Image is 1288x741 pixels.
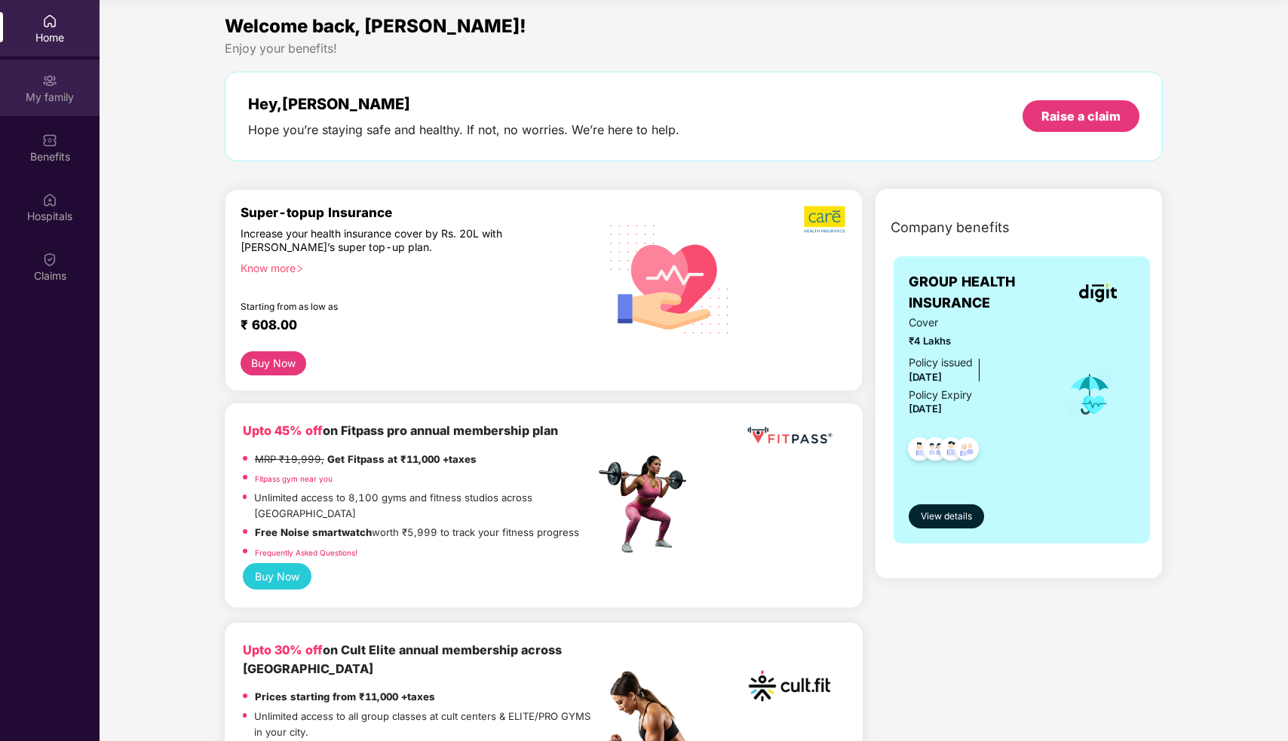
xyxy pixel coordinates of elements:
[921,510,972,524] span: View details
[1041,108,1121,124] div: Raise a claim
[243,642,562,676] b: on Cult Elite annual membership across [GEOGRAPHIC_DATA]
[42,192,57,207] img: svg+xml;base64,PHN2ZyBpZD0iSG9zcGl0YWxzIiB4bWxucz0iaHR0cDovL3d3dy53My5vcmcvMjAwMC9zdmciIHdpZHRoPS...
[1079,283,1117,302] img: insurerLogo
[909,333,1044,349] span: ₹4 Lakhs
[255,548,357,557] a: Frequently Asked Questions!
[241,317,579,335] div: ₹ 608.00
[254,490,593,521] p: Unlimited access to 8,100 gyms and fitness studios across [GEOGRAPHIC_DATA]
[804,205,847,234] img: b5dec4f62d2307b9de63beb79f102df3.png
[891,217,1010,238] span: Company benefits
[296,265,304,273] span: right
[241,227,529,255] div: Increase your health insurance cover by Rs. 20L with [PERSON_NAME]’s super top-up plan.
[42,252,57,267] img: svg+xml;base64,PHN2ZyBpZD0iQ2xhaW0iIHhtbG5zPSJodHRwOi8vd3d3LnczLm9yZy8yMDAwL3N2ZyIgd2lkdGg9IjIwIi...
[933,433,970,470] img: svg+xml;base64,PHN2ZyB4bWxucz0iaHR0cDovL3d3dy53My5vcmcvMjAwMC9zdmciIHdpZHRoPSI0OC45NDMiIGhlaWdodD...
[1066,369,1115,419] img: icon
[255,690,435,703] strong: Prices starting from ₹11,000 +taxes
[254,709,594,739] p: Unlimited access to all group classes at cult centers & ELITE/PRO GYMS in your city.
[909,354,973,371] div: Policy issued
[255,525,579,540] p: worth ₹5,999 to track your fitness progress
[225,41,1163,57] div: Enjoy your benefits!
[42,14,57,29] img: svg+xml;base64,PHN2ZyBpZD0iSG9tZSIgeG1sbnM9Imh0dHA6Ly93d3cudzMub3JnLzIwMDAvc3ZnIiB3aWR0aD0iMjAiIG...
[909,271,1061,314] span: GROUP HEALTH INSURANCE
[42,133,57,148] img: svg+xml;base64,PHN2ZyBpZD0iQmVuZWZpdHMiIHhtbG5zPSJodHRwOi8vd3d3LnczLm9yZy8yMDAwL3N2ZyIgd2lkdGg9Ij...
[241,205,594,220] div: Super-topup Insurance
[243,423,323,438] b: Upto 45% off
[594,452,700,557] img: fpp.png
[909,504,984,528] button: View details
[909,314,1044,331] span: Cover
[42,73,57,88] img: svg+xml;base64,PHN2ZyB3aWR0aD0iMjAiIGhlaWdodD0iMjAiIHZpZXdCb3g9IjAgMCAyMCAyMCIgZmlsbD0ibm9uZSIgeG...
[255,453,324,465] del: MRP ₹19,999,
[241,262,585,272] div: Know more
[909,371,942,383] span: [DATE]
[327,453,477,465] strong: Get Fitpass at ₹11,000 +taxes
[241,301,530,311] div: Starting from as low as
[243,563,311,589] button: Buy Now
[255,526,372,538] strong: Free Noise smartwatch
[248,95,679,113] div: Hey, [PERSON_NAME]
[744,641,835,731] img: cult.png
[243,423,558,438] b: on Fitpass pro annual membership plan
[598,205,742,351] img: svg+xml;base64,PHN2ZyB4bWxucz0iaHR0cDovL3d3dy53My5vcmcvMjAwMC9zdmciIHhtbG5zOnhsaW5rPSJodHRwOi8vd3...
[909,387,972,403] div: Policy Expiry
[255,474,333,483] a: Fitpass gym near you
[744,421,835,449] img: fppp.png
[241,351,306,376] button: Buy Now
[243,642,323,657] b: Upto 30% off
[248,122,679,138] div: Hope you’re staying safe and healthy. If not, no worries. We’re here to help.
[901,433,938,470] img: svg+xml;base64,PHN2ZyB4bWxucz0iaHR0cDovL3d3dy53My5vcmcvMjAwMC9zdmciIHdpZHRoPSI0OC45NDMiIGhlaWdodD...
[225,15,526,37] span: Welcome back, [PERSON_NAME]!
[949,433,986,470] img: svg+xml;base64,PHN2ZyB4bWxucz0iaHR0cDovL3d3dy53My5vcmcvMjAwMC9zdmciIHdpZHRoPSI0OC45NDMiIGhlaWdodD...
[917,433,954,470] img: svg+xml;base64,PHN2ZyB4bWxucz0iaHR0cDovL3d3dy53My5vcmcvMjAwMC9zdmciIHdpZHRoPSI0OC45MTUiIGhlaWdodD...
[909,403,942,415] span: [DATE]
